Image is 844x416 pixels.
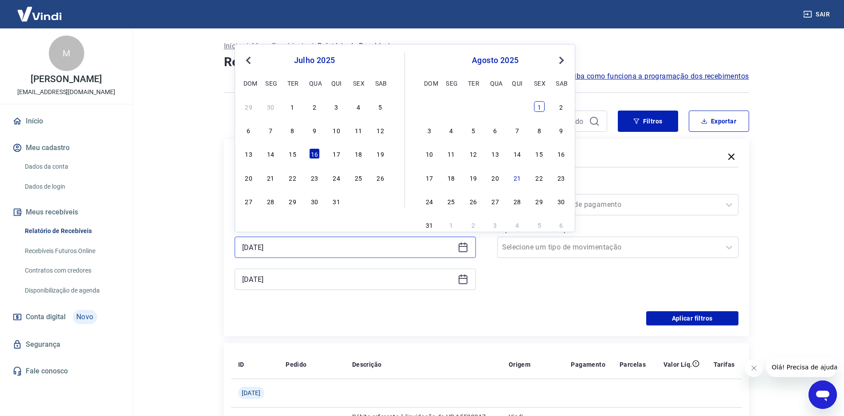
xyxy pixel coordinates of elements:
div: Choose sábado, 30 de agosto de 2025 [556,196,566,206]
div: Choose domingo, 24 de agosto de 2025 [424,196,435,206]
div: sab [556,78,566,88]
div: Choose segunda-feira, 21 de julho de 2025 [265,172,276,183]
a: Dados da conta [21,158,122,176]
p: Tarifas [714,360,735,369]
button: Aplicar filtros [646,311,738,325]
div: Choose terça-feira, 29 de julho de 2025 [468,101,479,112]
div: Choose terça-feira, 26 de agosto de 2025 [468,196,479,206]
div: Choose sábado, 26 de julho de 2025 [375,172,386,183]
div: Choose quinta-feira, 4 de setembro de 2025 [512,219,522,230]
a: Dados de login [21,178,122,196]
div: Choose segunda-feira, 14 de julho de 2025 [265,148,276,159]
div: Choose sexta-feira, 8 de agosto de 2025 [534,125,545,135]
div: Choose segunda-feira, 25 de agosto de 2025 [446,196,456,206]
div: Choose quinta-feira, 24 de julho de 2025 [331,172,342,183]
div: Choose quinta-feira, 14 de agosto de 2025 [512,148,522,159]
div: Choose segunda-feira, 7 de julho de 2025 [265,125,276,135]
p: / [245,41,248,52]
div: Choose quarta-feira, 13 de agosto de 2025 [490,148,501,159]
div: sab [375,78,386,88]
div: Choose quinta-feira, 21 de agosto de 2025 [512,172,522,183]
iframe: Fechar mensagem [745,359,763,377]
div: Choose quarta-feira, 2 de julho de 2025 [309,101,320,112]
div: Choose sexta-feira, 22 de agosto de 2025 [534,172,545,183]
p: [EMAIL_ADDRESS][DOMAIN_NAME] [17,87,115,97]
div: Choose domingo, 17 de agosto de 2025 [424,172,435,183]
label: Tipo de Movimentação [499,224,737,235]
div: Choose sábado, 5 de julho de 2025 [375,101,386,112]
a: Recebíveis Futuros Online [21,242,122,260]
div: Choose segunda-feira, 4 de agosto de 2025 [446,125,456,135]
input: Data final [242,273,454,286]
div: Choose quinta-feira, 17 de julho de 2025 [331,148,342,159]
div: Choose quinta-feira, 10 de julho de 2025 [331,125,342,135]
div: Choose quinta-feira, 31 de julho de 2025 [512,101,522,112]
div: Choose domingo, 31 de agosto de 2025 [424,219,435,230]
div: Choose sábado, 6 de setembro de 2025 [556,219,566,230]
div: Choose quarta-feira, 30 de julho de 2025 [490,101,501,112]
iframe: Botão para abrir a janela de mensagens [809,380,837,409]
div: qua [490,78,501,88]
label: Forma de Pagamento [499,182,737,192]
div: sex [534,78,545,88]
div: ter [287,78,298,88]
button: Meu cadastro [11,138,122,158]
div: Choose quarta-feira, 20 de agosto de 2025 [490,172,501,183]
div: Choose sábado, 9 de agosto de 2025 [556,125,566,135]
button: Next Month [556,55,567,66]
div: Choose quarta-feira, 27 de agosto de 2025 [490,196,501,206]
div: Choose domingo, 20 de julho de 2025 [243,172,254,183]
div: Choose quinta-feira, 31 de julho de 2025 [331,196,342,206]
a: Contratos com credores [21,261,122,280]
div: julho 2025 [242,55,387,66]
div: Choose domingo, 13 de julho de 2025 [243,148,254,159]
span: Conta digital [26,311,66,323]
p: Descrição [352,360,382,369]
button: Filtros [618,111,678,132]
div: Choose terça-feira, 29 de julho de 2025 [287,196,298,206]
span: [DATE] [242,388,261,397]
p: / [310,41,314,52]
div: dom [424,78,435,88]
div: Choose segunda-feira, 28 de julho de 2025 [446,101,456,112]
div: Choose domingo, 10 de agosto de 2025 [424,148,435,159]
button: Previous Month [243,55,254,66]
div: Choose segunda-feira, 28 de julho de 2025 [265,196,276,206]
p: Origem [509,360,530,369]
div: Choose domingo, 29 de junho de 2025 [243,101,254,112]
input: Data inicial [242,241,454,254]
button: Sair [801,6,833,23]
div: Choose sexta-feira, 15 de agosto de 2025 [534,148,545,159]
div: Choose domingo, 3 de agosto de 2025 [424,125,435,135]
div: Choose sábado, 16 de agosto de 2025 [556,148,566,159]
a: Início [11,111,122,131]
div: dom [243,78,254,88]
div: Choose segunda-feira, 1 de setembro de 2025 [446,219,456,230]
button: Exportar [689,111,749,132]
div: Choose sábado, 23 de agosto de 2025 [556,172,566,183]
div: Choose quarta-feira, 23 de julho de 2025 [309,172,320,183]
button: Meus recebíveis [11,202,122,222]
iframe: Mensagem da empresa [766,357,837,377]
p: Pagamento [571,360,605,369]
div: Choose terça-feira, 1 de julho de 2025 [287,101,298,112]
div: Choose quarta-feira, 3 de setembro de 2025 [490,219,501,230]
div: Choose sábado, 2 de agosto de 2025 [375,196,386,206]
a: Segurança [11,335,122,354]
div: qui [512,78,522,88]
a: Saiba como funciona a programação dos recebimentos [566,71,749,82]
p: Relatório de Recebíveis [318,41,394,52]
p: ID [238,360,244,369]
p: Meus Recebíveis [252,41,307,52]
a: Relatório de Recebíveis [21,222,122,240]
div: Choose terça-feira, 22 de julho de 2025 [287,172,298,183]
div: qua [309,78,320,88]
div: agosto 2025 [423,55,568,66]
h4: Relatório de Recebíveis [224,53,749,71]
div: Choose domingo, 27 de julho de 2025 [243,196,254,206]
p: Parcelas [620,360,646,369]
div: Choose sábado, 12 de julho de 2025 [375,125,386,135]
a: Início [224,41,242,52]
div: ter [468,78,479,88]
